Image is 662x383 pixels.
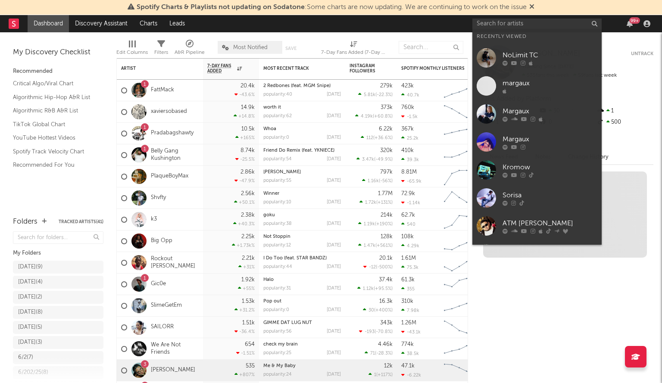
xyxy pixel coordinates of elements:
a: Algorithmic R&B A&R List [13,106,95,115]
div: -43.1k [401,329,421,335]
div: Halo [263,277,341,282]
div: Spotify Monthly Listeners [401,66,466,71]
div: ( ) [368,372,393,377]
a: Discovery Assistant [69,15,134,32]
div: 62.7k [401,212,415,218]
div: 2.25k [241,234,255,240]
div: [DATE] [327,351,341,355]
div: popularity: 10 [263,200,291,205]
div: 25.2k [401,135,418,141]
div: [DATE] [327,200,341,205]
span: 112 [366,136,373,140]
div: 2 Redbones (feat. MGM Snipe) [263,84,341,88]
div: 99 + [629,17,640,24]
div: goku [263,213,341,218]
a: SlimeGetEm [151,302,182,309]
a: goku [263,213,275,218]
div: 72.9k [401,191,415,196]
span: Most Notified [233,45,268,50]
div: 20.1k [379,255,393,261]
div: 320k [380,148,393,153]
a: Gic0e [151,280,166,288]
span: Dismiss [529,4,534,11]
div: 6/2 ( 7 ) [18,352,33,363]
div: ( ) [358,92,393,97]
span: -22.3 % [377,93,391,97]
div: 14.9k [241,105,255,110]
span: 1.12k [363,286,374,291]
div: Recommended [13,66,103,77]
div: My Folders [13,248,103,258]
div: 4.29k [401,243,419,249]
div: ( ) [359,329,393,334]
span: +131 % [378,200,391,205]
a: ATM [PERSON_NAME] [472,212,602,240]
span: -193 [365,330,375,334]
div: 16.3k [379,299,393,304]
div: popularity: 24 [263,372,292,377]
div: Me & My Baby [263,364,341,368]
div: 7-Day Fans Added (7-Day Fans Added) [321,37,386,62]
div: -65.9k [401,178,422,184]
div: 1.53k [242,299,255,304]
div: 2.38k [241,212,255,218]
a: Winner [263,191,279,196]
div: 75.3k [401,265,418,270]
div: Whoa [263,127,341,131]
div: popularity: 12 [263,243,291,248]
div: +165 % [235,135,255,140]
div: 1.26M [401,320,416,326]
div: popularity: 62 [263,114,292,118]
div: Kromow [503,162,597,173]
span: +95.5 % [375,286,391,291]
a: [DATE](8) [13,306,103,319]
svg: Chart title [440,295,479,317]
span: 7-Day Fans Added [207,63,235,74]
div: 373k [381,105,393,110]
div: 6.22k [379,126,393,132]
svg: Chart title [440,230,479,252]
div: Filters [154,47,168,58]
div: [DATE] ( 8 ) [18,307,43,318]
div: [DATE] [327,178,341,183]
span: 1.19k [364,222,375,227]
a: Recommended For You [13,160,95,170]
div: 310k [401,299,413,304]
span: Spotify Charts & Playlists not updating on Sodatone [137,4,305,11]
div: ATM [PERSON_NAME] [503,218,597,229]
button: Save [285,46,297,51]
div: 535 [246,363,255,369]
div: I Do Too (feat. STAR BANDZ) [263,256,341,261]
div: [DATE] ( 9 ) [18,262,43,272]
a: PlaqueBoyMax [151,173,188,180]
div: 760k [401,105,414,110]
span: -49.9 % [375,157,391,162]
a: [PERSON_NAME] [472,240,602,268]
div: 540 [401,221,415,227]
a: check my brain [263,342,298,347]
div: 214k [381,212,393,218]
svg: Chart title [440,252,479,274]
a: 6/202/25(8) [13,366,103,379]
div: 367k [401,126,414,132]
div: [DATE] [327,92,341,97]
span: 5.81k [364,93,375,97]
div: 8.81M [401,169,417,175]
span: +190 % [376,222,391,227]
div: 1.77M [378,191,393,196]
a: Friend Do Remix (feat. YKNIECE) [263,148,334,153]
a: TikTok Global Chart [13,120,95,129]
a: SAILORR [151,324,174,331]
div: 10.5k [241,126,255,132]
div: popularity: 40 [263,92,292,97]
div: ( ) [363,307,393,313]
svg: Chart title [440,80,479,101]
svg: Chart title [440,360,479,381]
div: Not Stoppin [263,234,341,239]
div: [DATE] [327,265,341,269]
span: -70.8 % [376,330,391,334]
svg: Chart title [440,274,479,295]
div: +14.8 % [234,113,255,119]
a: I Do Too (feat. STAR BANDZ) [263,256,327,261]
a: [PERSON_NAME] [151,367,195,374]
